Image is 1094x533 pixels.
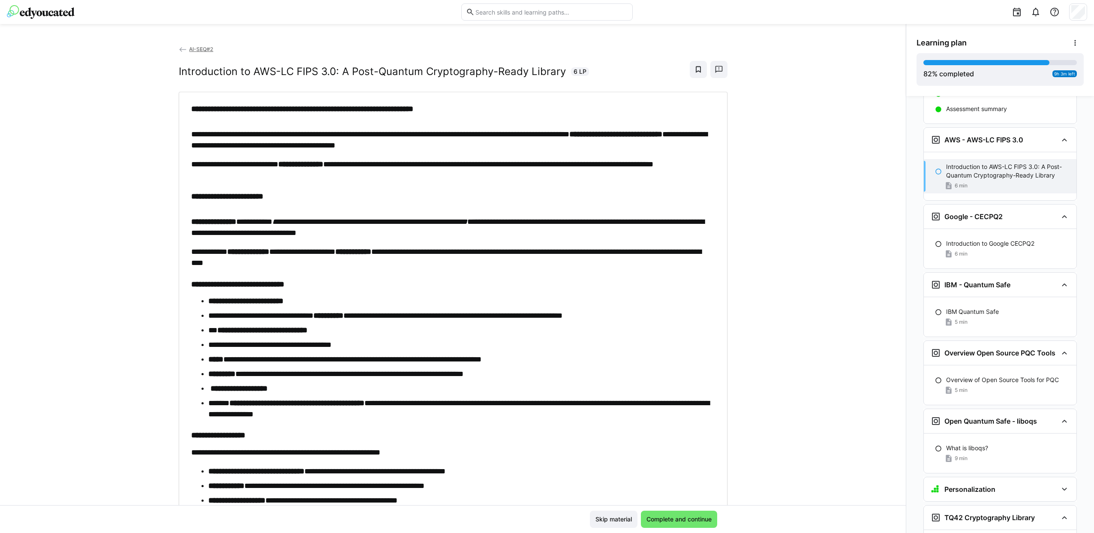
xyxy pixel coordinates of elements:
p: Introduction to Google CECPQ2 [946,239,1034,248]
h3: TQ42 Cryptography Library [944,513,1035,522]
p: Assessment summary [946,105,1007,113]
input: Search skills and learning paths… [475,8,628,16]
h3: IBM - Quantum Safe [944,280,1010,289]
span: 5 min [955,387,968,394]
span: 9h 3m left [1054,71,1075,76]
p: Introduction to AWS-LC FIPS 3.0: A Post-Quantum Cryptography-Ready Library [946,163,1070,180]
h3: Open Quantum Safe - liboqs [944,417,1037,425]
button: Complete and continue [641,511,717,528]
button: Skip material [590,511,637,528]
a: AI-SEQ#2 [179,46,213,52]
span: Skip material [594,515,633,524]
span: AI-SEQ#2 [189,46,213,52]
h3: Google - CECPQ2 [944,212,1003,221]
span: 6 min [955,182,968,189]
span: 5 min [955,319,968,325]
span: Learning plan [917,38,967,48]
h3: Personalization [944,485,995,494]
p: Overview of Open Source Tools for PQC [946,376,1059,384]
div: % completed [923,69,974,79]
span: 6 LP [574,67,586,76]
span: Complete and continue [645,515,713,524]
p: What is liboqs? [946,444,988,452]
span: 82 [923,69,932,78]
span: 9 min [955,455,968,462]
p: IBM Quantum Safe [946,307,999,316]
span: 6 min [955,250,968,257]
h3: AWS - AWS-LC FIPS 3.0 [944,136,1023,144]
h3: Overview Open Source PQC Tools [944,349,1055,357]
h2: Introduction to AWS-LC FIPS 3.0: A Post-Quantum Cryptography-Ready Library [179,65,566,78]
